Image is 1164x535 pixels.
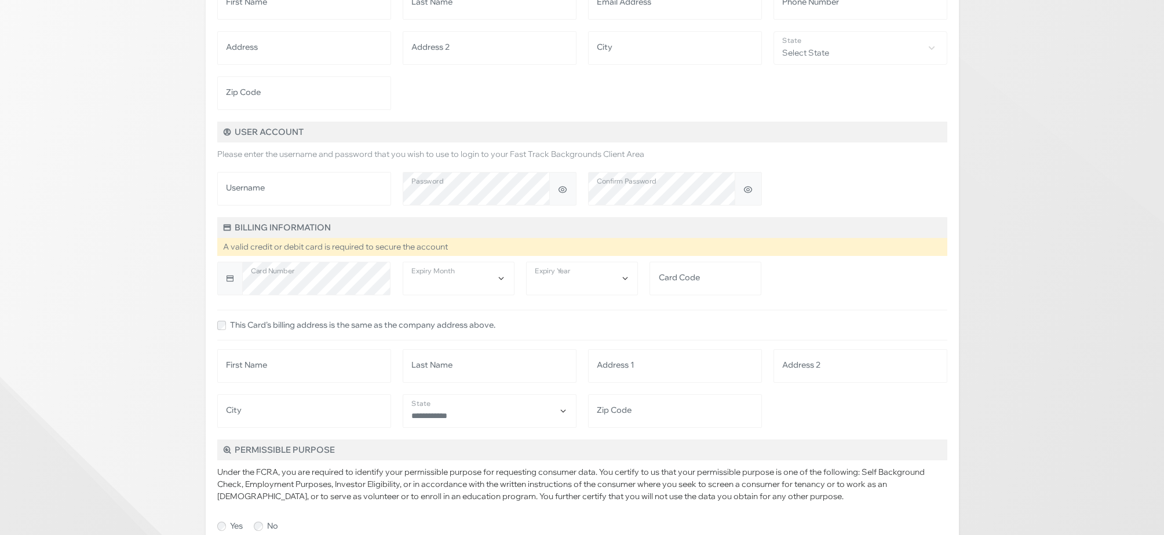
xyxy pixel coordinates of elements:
span: Select State [774,32,947,63]
h5: Billing Information [217,217,947,238]
p: Please enter the username and password that you wish to use to login to your Fast Track Backgroun... [217,148,947,160]
label: No [267,520,278,532]
h5: User Account [217,122,947,142]
span: Select State [773,31,947,65]
div: A valid credit or debit card is required to secure the account [217,238,947,256]
label: Yes [230,520,243,532]
h5: Permissible Purpose [217,439,947,460]
select: State [403,394,576,428]
label: This Card's billing address is the same as the company address above. [230,319,495,331]
span: Under the FCRA, you are required to identify your permissible purpose for requesting consumer dat... [217,467,925,501]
